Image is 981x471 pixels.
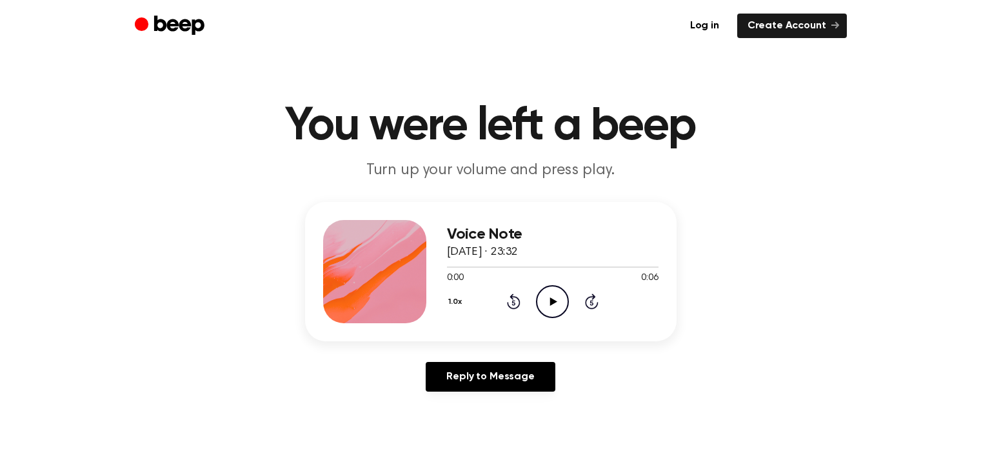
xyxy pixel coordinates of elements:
span: 0:00 [447,272,464,285]
a: Create Account [737,14,847,38]
h1: You were left a beep [161,103,821,150]
button: 1.0x [447,291,467,313]
p: Turn up your volume and press play. [243,160,738,181]
span: 0:06 [641,272,658,285]
h3: Voice Note [447,226,659,243]
a: Beep [135,14,208,39]
a: Reply to Message [426,362,555,392]
span: [DATE] · 23:32 [447,246,518,258]
a: Log in [680,14,729,38]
